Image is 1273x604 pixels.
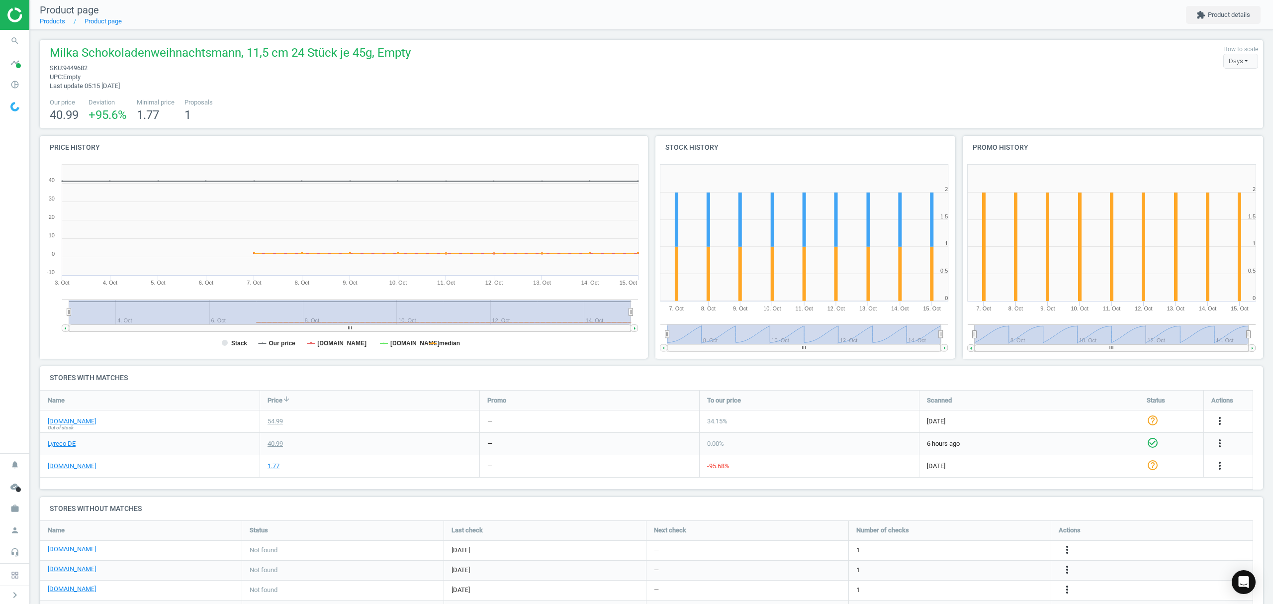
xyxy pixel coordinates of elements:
text: 1 [945,240,948,246]
tspan: 12. Oct [827,305,845,311]
span: Out of stock [48,424,74,431]
button: chevron_right [2,589,27,602]
text: 1 [1253,240,1256,246]
tspan: Our price [269,340,295,347]
tspan: Stack [231,340,247,347]
span: — [654,546,659,555]
span: Price [268,396,282,404]
span: Not found [250,546,277,555]
span: [DATE] [927,417,1131,426]
i: headset_mic [5,543,24,562]
span: Name [48,396,65,404]
tspan: 14. Oct [581,280,599,286]
text: 40 [49,177,55,183]
span: Our price [50,98,79,107]
div: — [487,439,492,448]
div: 1.77 [268,462,279,471]
i: pie_chart_outlined [5,75,24,94]
i: more_vert [1061,564,1073,576]
span: [DATE] [452,566,638,575]
span: Deviation [89,98,127,107]
i: extension [1196,10,1205,19]
span: 0.00 % [707,440,724,447]
div: 40.99 [268,439,283,448]
a: Lyreco DE [48,439,76,448]
tspan: 7. Oct [247,280,261,286]
text: 20 [49,214,55,220]
span: Not found [250,586,277,595]
span: Last check [452,526,483,535]
tspan: 8. Oct [701,305,715,311]
tspan: 7. Oct [669,305,683,311]
i: search [5,31,24,50]
span: Minimal price [137,98,175,107]
tspan: 15. Oct [620,280,637,286]
span: Status [250,526,268,535]
tspan: 9. Oct [343,280,357,286]
div: Open Intercom Messenger [1232,570,1256,594]
span: 1 [856,546,860,555]
a: [DOMAIN_NAME] [48,462,96,471]
text: 10 [49,232,55,238]
i: cloud_done [5,477,24,496]
button: more_vert [1214,415,1226,428]
i: person [5,521,24,540]
i: work [5,499,24,518]
span: +95.6 % [89,108,127,122]
span: sku : [50,64,63,72]
tspan: 10. Oct [763,305,781,311]
i: more_vert [1214,415,1226,427]
div: 54.99 [268,417,283,426]
tspan: 3. Oct [55,280,69,286]
i: chevron_right [9,589,21,601]
button: more_vert [1214,460,1226,473]
span: [DATE] [927,462,1131,471]
tspan: 11. Oct [1103,305,1120,311]
span: Scanned [927,396,952,404]
text: -10 [47,269,55,275]
text: 1.5 [940,213,948,219]
span: 1 [184,108,191,122]
span: Empty [63,73,81,81]
tspan: 9. Oct [1040,305,1055,311]
tspan: 11. Oct [437,280,455,286]
a: [DOMAIN_NAME] [48,565,96,574]
tspan: 6. Oct [199,280,213,286]
text: 30 [49,196,55,201]
span: Proposals [184,98,213,107]
tspan: 13. Oct [1167,305,1184,311]
span: Product page [40,4,99,16]
span: Actions [1059,526,1081,535]
tspan: 13. Oct [533,280,550,286]
h4: Price history [40,136,648,159]
tspan: median [439,340,460,347]
span: To our price [707,396,741,404]
span: Actions [1211,396,1233,404]
text: 2 [945,186,948,192]
tspan: [DOMAIN_NAME] [390,340,440,347]
button: more_vert [1061,584,1073,597]
span: 40.99 [50,108,79,122]
h4: Stores with matches [40,366,1263,390]
a: [DOMAIN_NAME] [48,417,96,426]
i: notifications [5,455,24,474]
div: Days [1223,54,1258,69]
span: 1 [856,586,860,595]
button: more_vert [1061,564,1073,577]
span: upc : [50,73,63,81]
img: wGWNvw8QSZomAAAAABJRU5ErkJggg== [10,102,19,111]
tspan: 5. Oct [151,280,165,286]
span: -95.68 % [707,462,729,470]
tspan: 14. Oct [891,305,909,311]
i: arrow_downward [282,395,290,403]
i: more_vert [1061,544,1073,556]
h4: Stock history [655,136,956,159]
tspan: 7. Oct [977,305,991,311]
span: — [654,566,659,575]
a: [DOMAIN_NAME] [48,545,96,554]
text: 1.5 [1248,213,1256,219]
tspan: [DOMAIN_NAME] [317,340,366,347]
label: How to scale [1223,45,1258,54]
i: more_vert [1214,437,1226,449]
span: [DATE] [452,546,638,555]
